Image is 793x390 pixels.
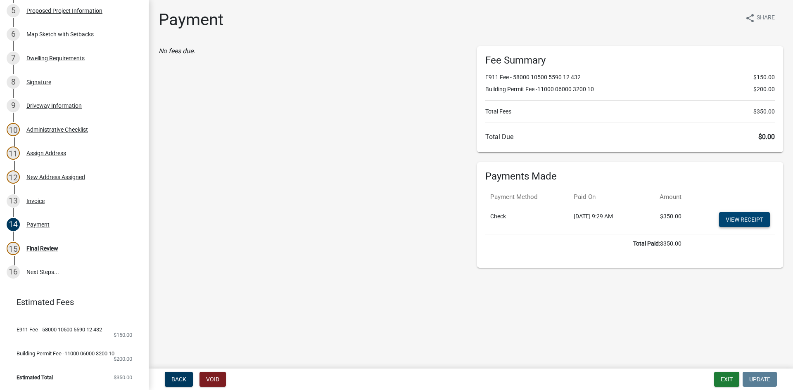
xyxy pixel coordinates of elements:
[485,207,569,234] td: Check
[26,103,82,109] div: Driveway Information
[485,85,775,94] li: Building Permit Fee -11000 06000 3200 10
[26,174,85,180] div: New Address Assigned
[17,351,114,356] span: Building Permit Fee -11000 06000 3200 10
[485,73,775,82] li: E911 Fee - 58000 10500 5590 12 432
[485,170,775,182] h6: Payments Made
[758,133,775,141] span: $0.00
[7,170,20,184] div: 12
[569,187,640,207] th: Paid On
[199,372,226,387] button: Void
[753,73,775,82] span: $150.00
[26,198,45,204] div: Invoice
[159,10,223,30] h1: Payment
[719,212,770,227] a: View receipt
[26,127,88,132] div: Administrative Checklist
[7,147,20,160] div: 11
[7,194,20,208] div: 13
[7,242,20,255] div: 15
[7,76,20,89] div: 8
[749,376,770,383] span: Update
[640,207,686,234] td: $350.00
[26,246,58,251] div: Final Review
[17,327,102,332] span: E911 Fee - 58000 10500 5590 12 432
[7,294,135,310] a: Estimated Fees
[26,31,94,37] div: Map Sketch with Setbacks
[640,187,686,207] th: Amount
[569,207,640,234] td: [DATE] 9:29 AM
[743,372,777,387] button: Update
[114,375,132,380] span: $350.00
[7,218,20,231] div: 14
[26,8,102,14] div: Proposed Project Information
[26,79,51,85] div: Signature
[753,85,775,94] span: $200.00
[7,52,20,65] div: 7
[159,47,195,55] i: No fees due.
[7,4,20,17] div: 5
[738,10,781,26] button: shareShare
[745,13,755,23] i: share
[114,332,132,338] span: $150.00
[485,187,569,207] th: Payment Method
[171,376,186,383] span: Back
[485,234,686,253] td: $350.00
[753,107,775,116] span: $350.00
[114,356,132,362] span: $200.00
[17,375,53,380] span: Estimated Total
[485,133,775,141] h6: Total Due
[7,28,20,41] div: 6
[26,55,85,61] div: Dwelling Requirements
[7,123,20,136] div: 10
[633,240,660,247] b: Total Paid:
[26,150,66,156] div: Assign Address
[485,107,775,116] li: Total Fees
[757,13,775,23] span: Share
[7,265,20,279] div: 16
[485,54,775,66] h6: Fee Summary
[7,99,20,112] div: 9
[165,372,193,387] button: Back
[26,222,50,227] div: Payment
[714,372,739,387] button: Exit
